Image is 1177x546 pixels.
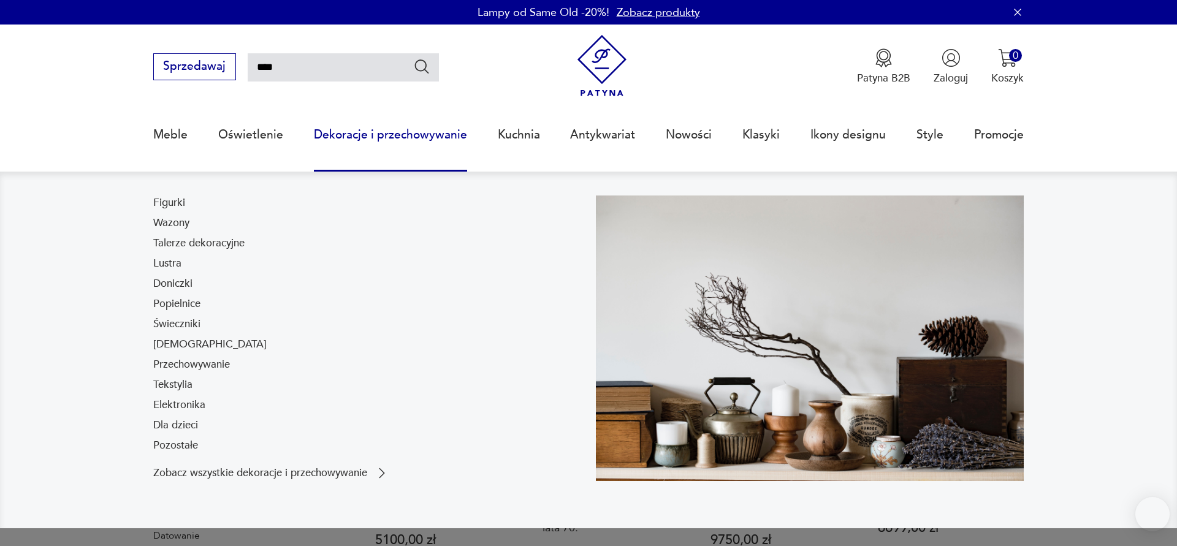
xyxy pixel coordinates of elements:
[934,48,968,85] button: Zaloguj
[991,48,1024,85] button: 0Koszyk
[218,107,283,163] a: Oświetlenie
[934,71,968,85] p: Zaloguj
[857,48,910,85] button: Patyna B2B
[413,58,431,75] button: Szukaj
[478,5,609,20] p: Lampy od Same Old -20%!
[153,107,188,163] a: Meble
[153,216,189,230] a: Wazony
[742,107,780,163] a: Klasyki
[998,48,1017,67] img: Ikona koszyka
[153,317,200,332] a: Świeczniki
[498,107,540,163] a: Kuchnia
[153,297,200,311] a: Popielnice
[1009,49,1022,62] div: 0
[874,48,893,67] img: Ikona medalu
[596,195,1024,481] img: cfa44e985ea346226f89ee8969f25989.jpg
[942,48,961,67] img: Ikonka użytkownika
[153,438,198,453] a: Pozostałe
[617,5,700,20] a: Zobacz produkty
[153,53,236,80] button: Sprzedawaj
[153,256,181,271] a: Lustra
[153,276,192,291] a: Doniczki
[153,466,389,480] a: Zobacz wszystkie dekoracje i przechowywanie
[153,398,205,412] a: Elektronika
[916,107,943,163] a: Style
[571,35,633,97] img: Patyna - sklep z meblami i dekoracjami vintage
[991,71,1024,85] p: Koszyk
[153,195,185,210] a: Figurki
[153,418,198,433] a: Dla dzieci
[1135,497,1170,531] iframe: Smartsupp widget button
[153,377,192,392] a: Tekstylia
[153,63,236,72] a: Sprzedawaj
[857,71,910,85] p: Patyna B2B
[857,48,910,85] a: Ikona medaluPatyna B2B
[570,107,635,163] a: Antykwariat
[314,107,467,163] a: Dekoracje i przechowywanie
[974,107,1024,163] a: Promocje
[153,468,367,478] p: Zobacz wszystkie dekoracje i przechowywanie
[153,337,267,352] a: [DEMOGRAPHIC_DATA]
[810,107,886,163] a: Ikony designu
[153,236,245,251] a: Talerze dekoracyjne
[666,107,712,163] a: Nowości
[153,357,230,372] a: Przechowywanie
